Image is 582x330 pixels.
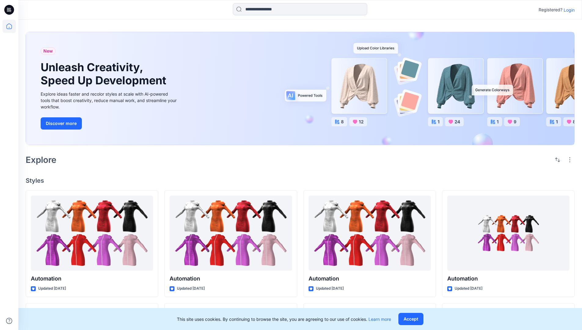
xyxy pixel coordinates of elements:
[309,274,431,283] p: Automation
[31,196,153,271] a: Automation
[447,274,569,283] p: Automation
[455,285,482,292] p: Updated [DATE]
[41,61,169,87] h1: Unleash Creativity, Speed Up Development
[177,316,391,322] p: This site uses cookies. By continuing to browse the site, you are agreeing to our use of cookies.
[170,274,292,283] p: Automation
[26,177,575,184] h4: Styles
[368,317,391,322] a: Learn more
[177,285,205,292] p: Updated [DATE]
[41,117,82,130] button: Discover more
[447,196,569,271] a: Automation
[316,285,344,292] p: Updated [DATE]
[170,196,292,271] a: Automation
[41,91,178,110] div: Explore ideas faster and recolor styles at scale with AI-powered tools that boost creativity, red...
[43,47,53,55] span: New
[31,274,153,283] p: Automation
[398,313,423,325] button: Accept
[309,196,431,271] a: Automation
[41,117,178,130] a: Discover more
[564,7,575,13] p: Login
[38,285,66,292] p: Updated [DATE]
[26,155,57,165] h2: Explore
[539,6,562,13] p: Registered?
